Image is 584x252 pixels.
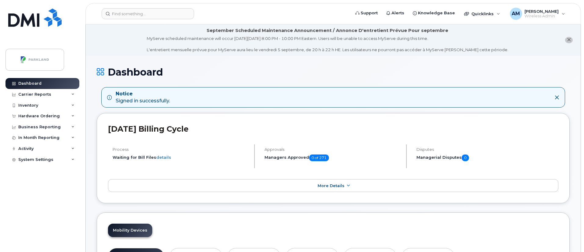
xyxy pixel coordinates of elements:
a: details [156,155,171,160]
span: 0 [462,154,469,161]
button: close notification [565,37,573,43]
h4: Disputes [416,147,558,152]
span: 0 of 271 [309,154,329,161]
h4: Process [113,147,249,152]
h4: Approvals [265,147,401,152]
span: More Details [318,183,344,188]
h5: Managerial Disputes [416,154,558,161]
div: September Scheduled Maintenance Announcement / Annonce D'entretient Prévue Pour septembre [207,27,448,34]
h1: Dashboard [97,67,570,77]
h2: [DATE] Billing Cycle [108,124,558,133]
h5: Managers Approved [265,154,401,161]
strong: Notice [116,91,170,98]
div: MyServe scheduled maintenance will occur [DATE][DATE] 8:00 PM - 10:00 PM Eastern. Users will be u... [147,36,508,53]
a: Mobility Devices [108,224,152,237]
li: Waiting for Bill Files [113,154,249,160]
div: Signed in successfully. [116,91,170,105]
